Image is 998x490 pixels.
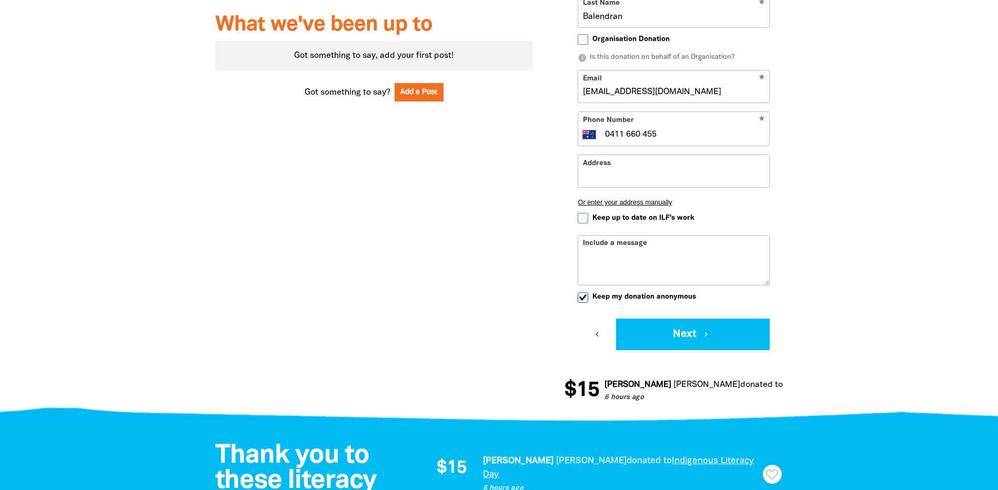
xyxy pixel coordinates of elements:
input: Keep my donation anonymous [578,292,588,303]
span: Got something to say? [305,86,390,99]
i: chevron_left [592,330,602,339]
span: donated to [740,381,783,389]
span: Organisation Donation [592,34,670,44]
em: [PERSON_NAME] [604,381,671,389]
span: $15 [564,380,599,401]
p: Is this donation on behalf of an Organisation? [578,53,770,63]
p: 6 hours ago [604,393,875,403]
em: [PERSON_NAME] [483,457,553,465]
button: Add a Post [395,83,444,101]
input: Organisation Donation [578,34,588,45]
input: Keep up to date on ILF's work [578,213,588,223]
div: Got something to say, add your first post! [215,41,533,70]
i: Required [759,116,764,126]
button: chevron_left [578,319,616,350]
span: $15 [437,460,467,477]
div: Paginated content [215,41,533,70]
i: chevron_right [701,330,711,339]
h3: What we've been up to [215,14,533,37]
span: Keep up to date on ILF's work [592,213,694,223]
em: [PERSON_NAME] [556,457,627,465]
div: Donation stream [564,374,783,407]
a: Indigenous Literacy Day [483,457,754,478]
button: Or enter your address manually [578,198,770,206]
span: Keep my donation anonymous [592,292,696,302]
span: donated to [627,457,672,465]
em: [PERSON_NAME] [673,381,740,389]
a: Indigenous Literacy Day [783,381,875,389]
i: info [578,53,587,63]
button: Next chevron_right [616,319,770,350]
